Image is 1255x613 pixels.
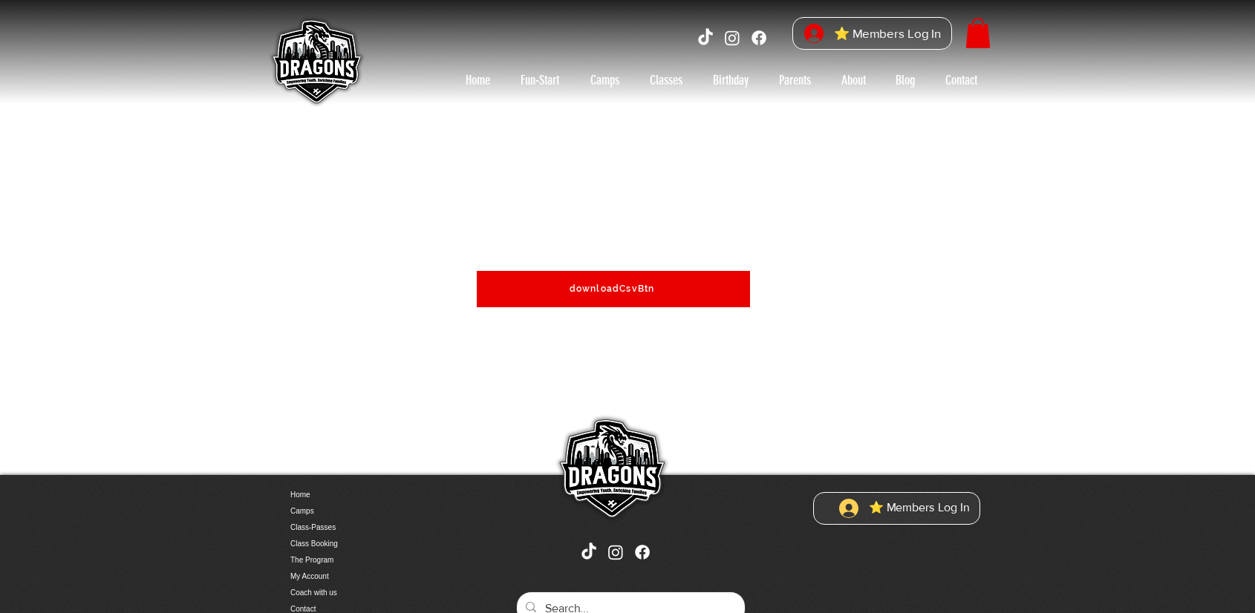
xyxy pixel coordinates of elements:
a: Home [450,68,505,92]
p: Home [458,68,498,92]
p: Blog [888,68,922,92]
p: About [834,68,873,92]
p: Parents [772,68,818,92]
button: downloadCsvBtn [477,271,750,307]
span: ⭐ Members Log In [829,22,946,45]
span: ⭐ Members Log In [864,499,974,516]
a: Class Booking [290,536,446,552]
a: Classes [634,68,698,92]
a: About [826,68,881,92]
ul: Social Bar [579,542,652,562]
ul: Social Bar [696,28,769,47]
img: Skate Dragons logo with the slogan 'Empowering Youth, Enriching Families' in Singapore. [550,409,672,531]
a: Fun-Start [505,68,575,92]
a: Contact [930,68,992,92]
a: Class-Passes [290,519,446,536]
a: My Account [290,568,446,585]
button: ⭐ Members Log In [829,494,979,522]
a: The Program [290,552,446,568]
a: Camps [290,503,446,519]
a: Birthday [698,68,763,92]
a: Camps [575,68,634,92]
p: Fun-Start [513,68,567,92]
a: Coach with us [290,585,446,601]
p: Contact [938,68,985,92]
p: Classes [642,68,690,92]
span: downloadCsvBtn [570,283,655,294]
img: Skate Dragons logo with the slogan 'Empowering Youth, Enriching Families' in Singapore. [264,11,368,115]
a: Parents [763,68,826,92]
button: ⭐ Members Log In [794,18,951,50]
a: Blog [881,68,930,92]
a: Home [290,487,446,503]
nav: Site [450,68,992,92]
p: Camps [583,68,627,92]
p: Birthday [705,68,756,92]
